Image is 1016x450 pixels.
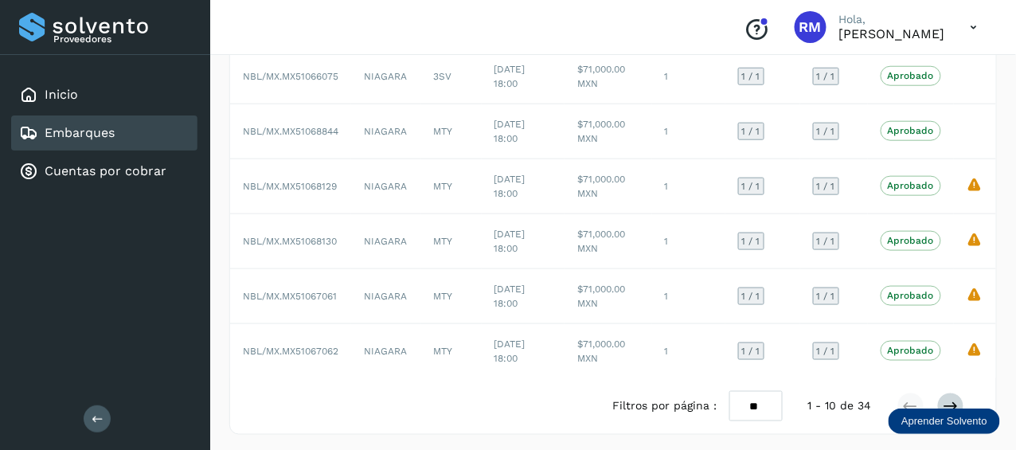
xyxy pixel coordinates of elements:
span: [DATE] 18:00 [494,229,526,254]
a: Embarques [45,125,115,140]
td: NIAGARA [351,214,421,269]
td: NIAGARA [351,269,421,324]
td: NIAGARA [351,159,421,214]
td: $71,000.00 MXN [565,214,652,269]
td: 1 [652,214,725,269]
td: 1 [652,159,725,214]
td: 3SV [421,49,482,104]
td: MTY [421,214,482,269]
p: Aprobado [888,180,934,191]
div: Inicio [11,77,197,112]
td: $71,000.00 MXN [565,269,652,324]
td: MTY [421,159,482,214]
span: [DATE] 18:00 [494,119,526,144]
div: Embarques [11,115,197,151]
span: 1 / 1 [742,292,760,301]
td: MTY [421,104,482,159]
span: NBL/MX.MX51067062 [243,346,338,357]
span: 1 / 1 [742,346,760,356]
p: Aprobado [888,125,934,136]
span: 1 / 1 [742,182,760,191]
span: Filtros por página : [612,397,717,414]
p: Hola, [839,13,945,26]
td: $71,000.00 MXN [565,49,652,104]
span: 1 / 1 [742,72,760,81]
span: NBL/MX.MX51068844 [243,126,338,137]
td: NIAGARA [351,104,421,159]
p: Aprobado [888,290,934,301]
p: Aprobado [888,345,934,356]
span: [DATE] 18:00 [494,174,526,199]
span: 1 / 1 [817,237,835,246]
span: NBL/MX.MX51067061 [243,291,337,302]
td: 1 [652,104,725,159]
td: $71,000.00 MXN [565,104,652,159]
a: Inicio [45,87,78,102]
td: NIAGARA [351,324,421,378]
p: RICARDO MONTEMAYOR [839,26,945,41]
span: 1 - 10 de 34 [808,397,872,414]
td: 1 [652,324,725,378]
td: $71,000.00 MXN [565,324,652,378]
p: Aprender Solvento [901,415,987,428]
p: Aprobado [888,235,934,246]
span: 1 / 1 [817,292,835,301]
td: MTY [421,324,482,378]
span: NBL/MX.MX51068130 [243,236,337,247]
td: MTY [421,269,482,324]
span: 1 / 1 [817,182,835,191]
span: 1 / 1 [742,237,760,246]
td: 1 [652,49,725,104]
td: 1 [652,269,725,324]
span: [DATE] 18:00 [494,64,526,89]
td: NIAGARA [351,49,421,104]
div: Cuentas por cobrar [11,154,197,189]
span: [DATE] 18:00 [494,284,526,309]
div: Aprender Solvento [889,409,1000,434]
span: 1 / 1 [742,127,760,136]
a: Cuentas por cobrar [45,163,166,178]
span: 1 / 1 [817,127,835,136]
span: 1 / 1 [817,346,835,356]
span: NBL/MX.MX51068129 [243,181,337,192]
p: Aprobado [888,70,934,81]
span: [DATE] 18:00 [494,338,526,364]
span: NBL/MX.MX51066075 [243,71,338,82]
span: 1 / 1 [817,72,835,81]
td: $71,000.00 MXN [565,159,652,214]
p: Proveedores [53,33,191,45]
